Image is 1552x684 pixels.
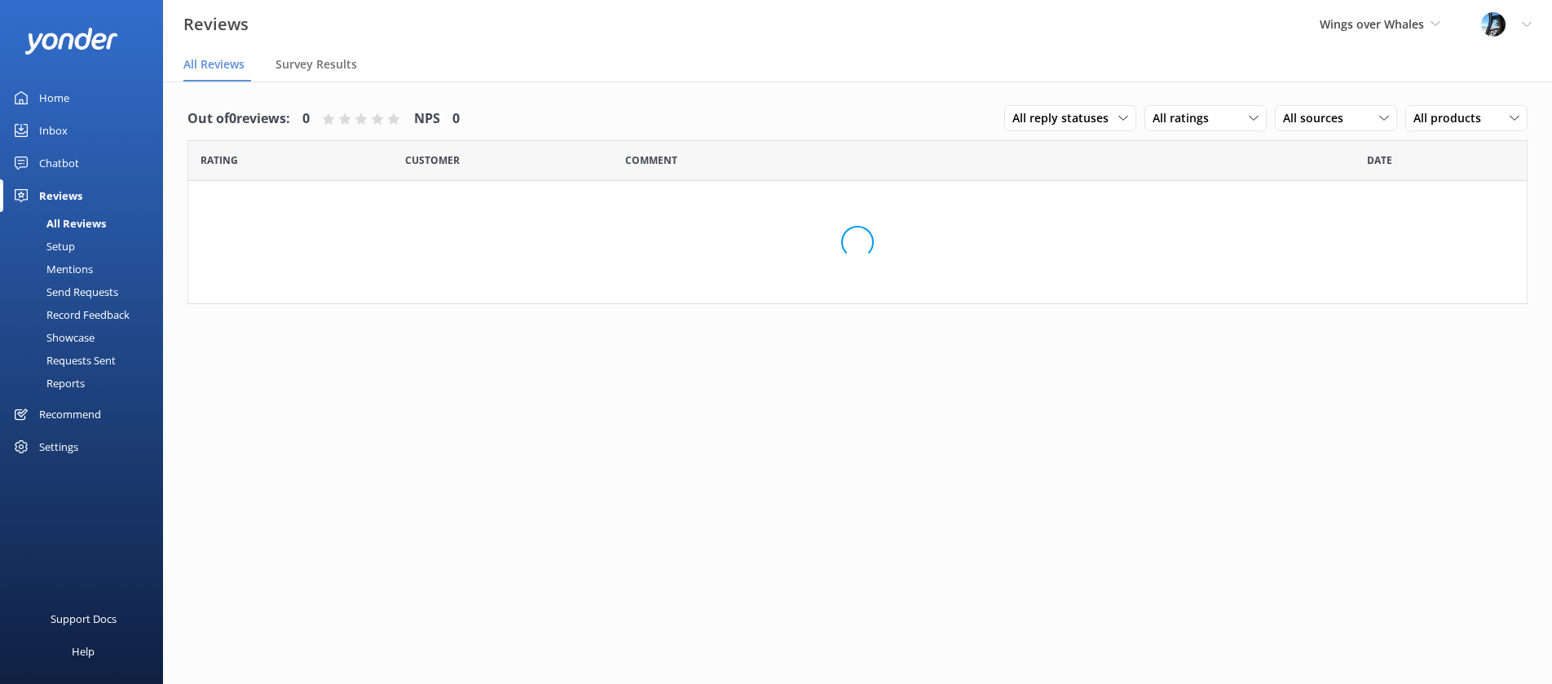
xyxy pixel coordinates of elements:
[452,108,460,130] h4: 0
[414,108,440,130] h4: NPS
[10,326,163,349] a: Showcase
[1413,109,1491,127] span: All products
[1153,109,1219,127] span: All ratings
[10,280,163,303] a: Send Requests
[10,212,163,235] a: All Reviews
[10,235,163,258] a: Setup
[10,235,75,258] div: Setup
[405,152,460,168] span: Date
[39,430,78,463] div: Settings
[39,179,82,212] div: Reviews
[276,56,357,73] span: Survey Results
[1367,152,1392,168] span: Date
[10,303,163,326] a: Record Feedback
[1012,109,1118,127] span: All reply statuses
[302,108,310,130] h4: 0
[1481,12,1506,37] img: 145-1635463833.jpg
[187,108,290,130] h4: Out of 0 reviews:
[39,147,79,179] div: Chatbot
[39,114,68,147] div: Inbox
[10,212,106,235] div: All Reviews
[10,349,116,372] div: Requests Sent
[10,372,85,395] div: Reports
[1283,109,1353,127] span: All sources
[39,398,101,430] div: Recommend
[10,258,93,280] div: Mentions
[183,11,249,38] h3: Reviews
[183,56,245,73] span: All Reviews
[10,372,163,395] a: Reports
[10,326,95,349] div: Showcase
[10,258,163,280] a: Mentions
[1320,16,1424,32] span: Wings over Whales
[51,602,117,635] div: Support Docs
[201,152,238,168] span: Date
[10,280,118,303] div: Send Requests
[10,349,163,372] a: Requests Sent
[72,635,95,668] div: Help
[625,152,677,168] span: Question
[10,303,130,326] div: Record Feedback
[39,82,69,114] div: Home
[24,28,118,55] img: yonder-white-logo.png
